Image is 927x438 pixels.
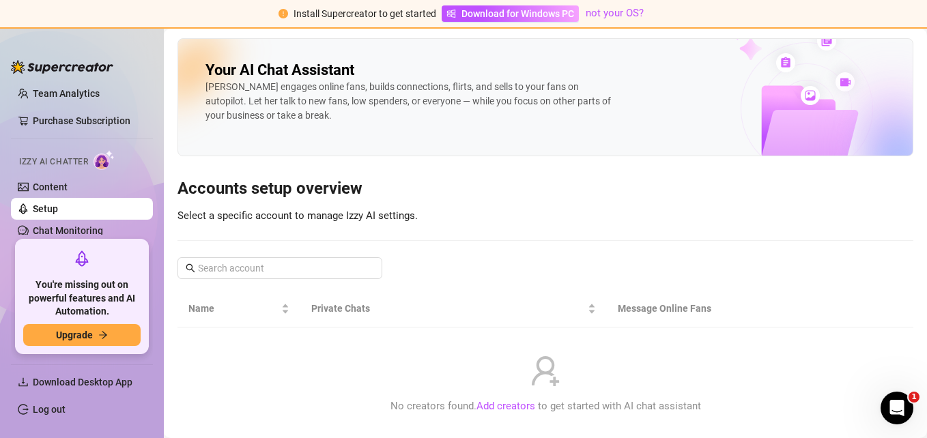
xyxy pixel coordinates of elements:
span: Install Supercreator to get started [294,8,436,19]
span: exclamation-circle [279,9,288,18]
a: Log out [33,404,66,415]
a: Download for Windows PC [442,5,579,22]
img: logo-BBDzfeDw.svg [11,60,113,74]
iframe: Intercom live chat [881,392,913,424]
a: Add creators [476,400,535,412]
a: Chat Monitoring [33,225,103,236]
img: ai-chatter-content-library-cLFOSyPT.png [701,16,913,156]
a: Team Analytics [33,88,100,99]
h3: Accounts setup overview [177,178,913,200]
input: Search account [198,261,363,276]
th: Message Online Fans [607,290,811,327]
a: Setup [33,203,58,214]
span: user-add [529,355,562,388]
a: Content [33,181,68,192]
a: Purchase Subscription [33,110,142,132]
span: Name [188,301,279,316]
span: arrow-right [98,330,108,340]
span: rocket [74,250,90,267]
span: Upgrade [56,330,93,340]
span: 1 [909,392,919,403]
span: Select a specific account to manage Izzy AI settings. [177,209,418,222]
a: not your OS? [586,7,644,19]
div: [PERSON_NAME] engages online fans, builds connections, flirts, and sells to your fans on autopilo... [205,80,615,123]
span: No creators found. to get started with AI chat assistant [390,398,701,415]
span: search [186,263,195,273]
span: Download Desktop App [33,377,132,388]
h2: Your AI Chat Assistant [205,61,354,80]
span: Izzy AI Chatter [19,156,88,169]
span: windows [446,9,456,18]
span: You're missing out on powerful features and AI Automation. [23,278,141,319]
span: Download for Windows PC [461,6,574,21]
span: Private Chats [311,301,585,316]
button: Upgradearrow-right [23,324,141,346]
img: AI Chatter [94,150,115,170]
th: Name [177,290,300,327]
span: download [18,377,29,388]
th: Private Chats [300,290,607,327]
